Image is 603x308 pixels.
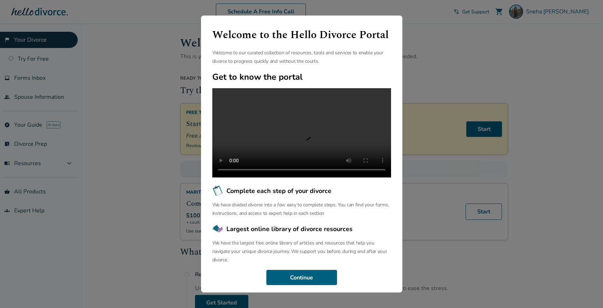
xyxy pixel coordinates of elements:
span: Complete each step of your divorce [226,186,331,195]
p: Welcome to our curated collection of resources, tools and services to enable your divorce to prog... [212,49,391,66]
p: We have divided divorce into a few easy to complete steps. You can find your forms, instructions,... [212,201,391,218]
img: Largest online library of divorce resources [212,223,224,235]
h2: Get to know the portal [212,71,391,83]
h1: Welcome to the Hello Divorce Portal [212,27,391,43]
span: Largest online library of divorce resources [226,224,353,234]
img: Complete each step of your divorce [212,185,224,197]
button: Continue [266,270,337,285]
p: We have the largest free online library of articles and resources that help you navigate your uni... [212,239,391,264]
